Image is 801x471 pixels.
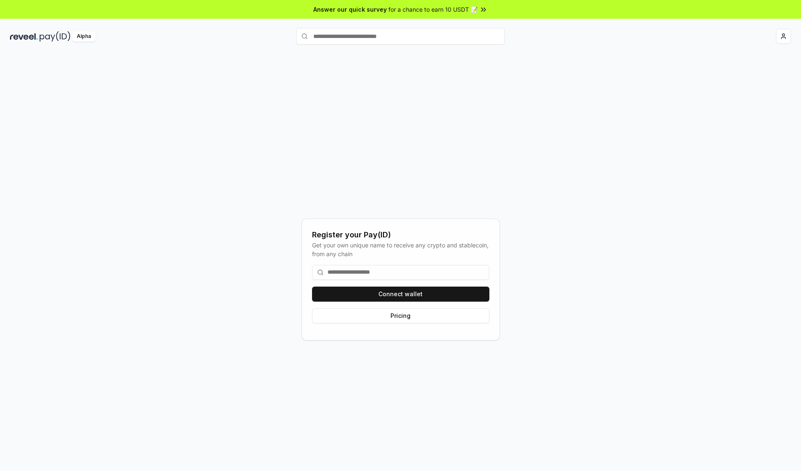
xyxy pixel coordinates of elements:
button: Pricing [312,308,489,323]
div: Get your own unique name to receive any crypto and stablecoin, from any chain [312,241,489,258]
span: Answer our quick survey [313,5,387,14]
div: Register your Pay(ID) [312,229,489,241]
div: Alpha [72,31,96,42]
span: for a chance to earn 10 USDT 📝 [388,5,478,14]
img: reveel_dark [10,31,38,42]
button: Connect wallet [312,287,489,302]
img: pay_id [40,31,71,42]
